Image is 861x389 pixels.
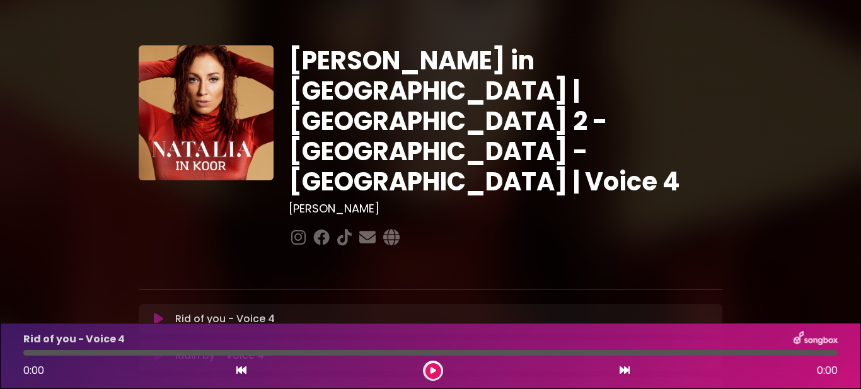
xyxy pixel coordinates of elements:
p: Rid of you - Voice 4 [175,311,275,327]
h3: [PERSON_NAME] [289,202,723,216]
span: 0:00 [23,363,44,378]
img: songbox-logo-white.png [794,331,838,347]
img: YTVS25JmS9CLUqXqkEhs [139,45,274,180]
h1: [PERSON_NAME] in [GEOGRAPHIC_DATA] | [GEOGRAPHIC_DATA] 2 - [GEOGRAPHIC_DATA] - [GEOGRAPHIC_DATA] ... [289,45,723,197]
p: Rid of you - Voice 4 [23,332,125,347]
span: 0:00 [817,363,838,378]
